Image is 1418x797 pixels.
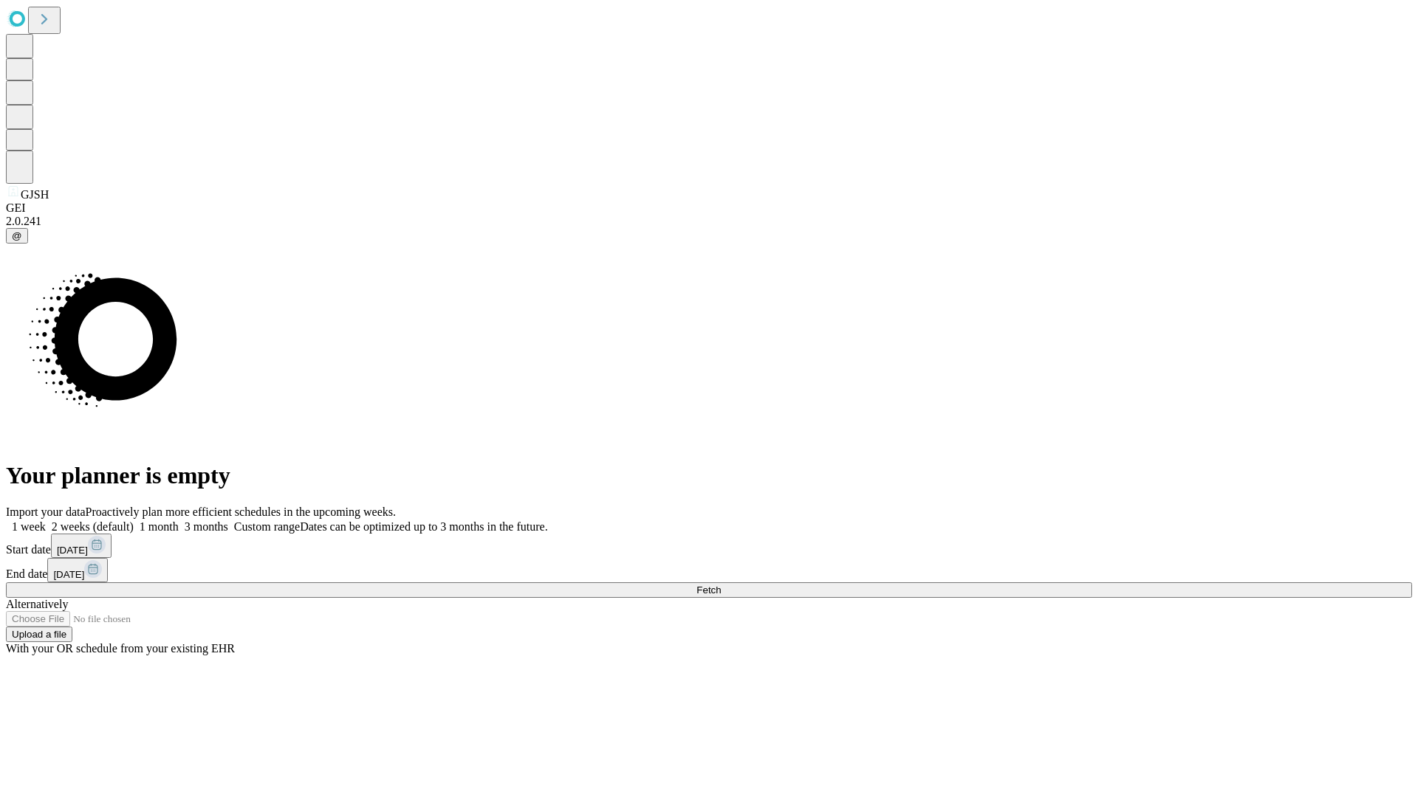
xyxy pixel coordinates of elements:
span: 2 weeks (default) [52,520,134,533]
span: [DATE] [53,569,84,580]
span: Alternatively [6,598,68,610]
span: @ [12,230,22,241]
button: [DATE] [47,558,108,582]
span: 1 month [140,520,179,533]
span: Dates can be optimized up to 3 months in the future. [300,520,547,533]
span: Import your data [6,506,86,518]
span: [DATE] [57,545,88,556]
button: Fetch [6,582,1412,598]
span: Custom range [234,520,300,533]
button: Upload a file [6,627,72,642]
div: GEI [6,201,1412,215]
span: Proactively plan more efficient schedules in the upcoming weeks. [86,506,396,518]
div: 2.0.241 [6,215,1412,228]
h1: Your planner is empty [6,462,1412,489]
button: @ [6,228,28,244]
span: Fetch [696,584,721,596]
span: GJSH [21,188,49,201]
span: With your OR schedule from your existing EHR [6,642,235,655]
span: 1 week [12,520,46,533]
div: End date [6,558,1412,582]
div: Start date [6,534,1412,558]
button: [DATE] [51,534,112,558]
span: 3 months [185,520,228,533]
